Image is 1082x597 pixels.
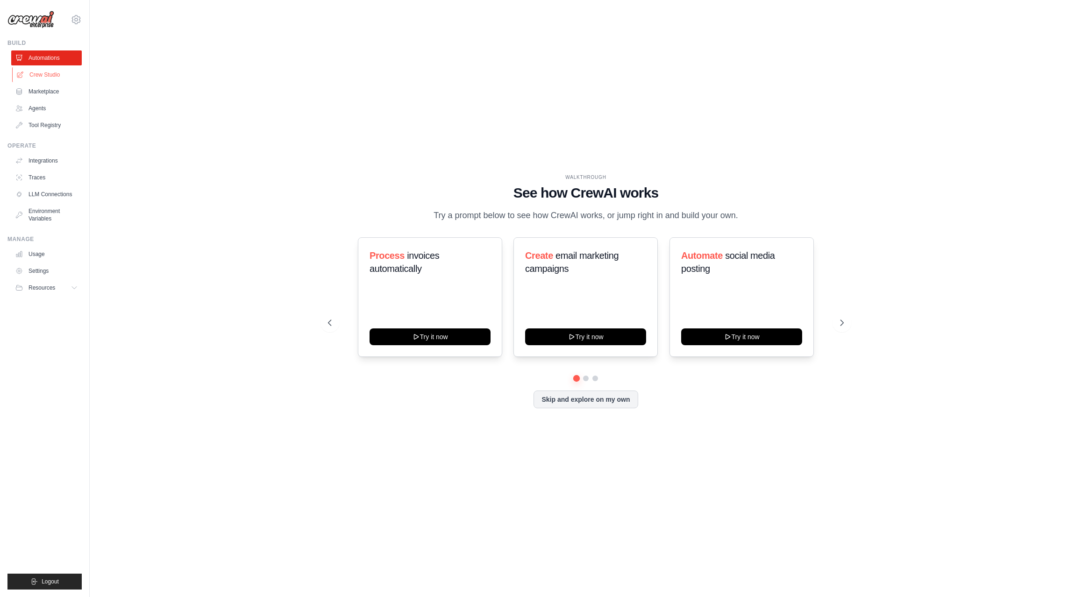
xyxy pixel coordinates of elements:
[28,284,55,291] span: Resources
[370,250,405,261] span: Process
[328,174,844,181] div: WALKTHROUGH
[681,250,775,274] span: social media posting
[11,247,82,262] a: Usage
[11,118,82,133] a: Tool Registry
[11,263,82,278] a: Settings
[525,250,619,274] span: email marketing campaigns
[11,187,82,202] a: LLM Connections
[525,328,646,345] button: Try it now
[7,574,82,590] button: Logout
[681,250,723,261] span: Automate
[525,250,553,261] span: Create
[7,142,82,149] div: Operate
[11,84,82,99] a: Marketplace
[681,328,802,345] button: Try it now
[12,67,83,82] a: Crew Studio
[11,101,82,116] a: Agents
[11,204,82,226] a: Environment Variables
[7,11,54,28] img: Logo
[328,185,844,201] h1: See how CrewAI works
[534,391,638,408] button: Skip and explore on my own
[11,50,82,65] a: Automations
[11,153,82,168] a: Integrations
[370,328,491,345] button: Try it now
[7,235,82,243] div: Manage
[7,39,82,47] div: Build
[11,170,82,185] a: Traces
[11,280,82,295] button: Resources
[42,578,59,585] span: Logout
[429,209,743,222] p: Try a prompt below to see how CrewAI works, or jump right in and build your own.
